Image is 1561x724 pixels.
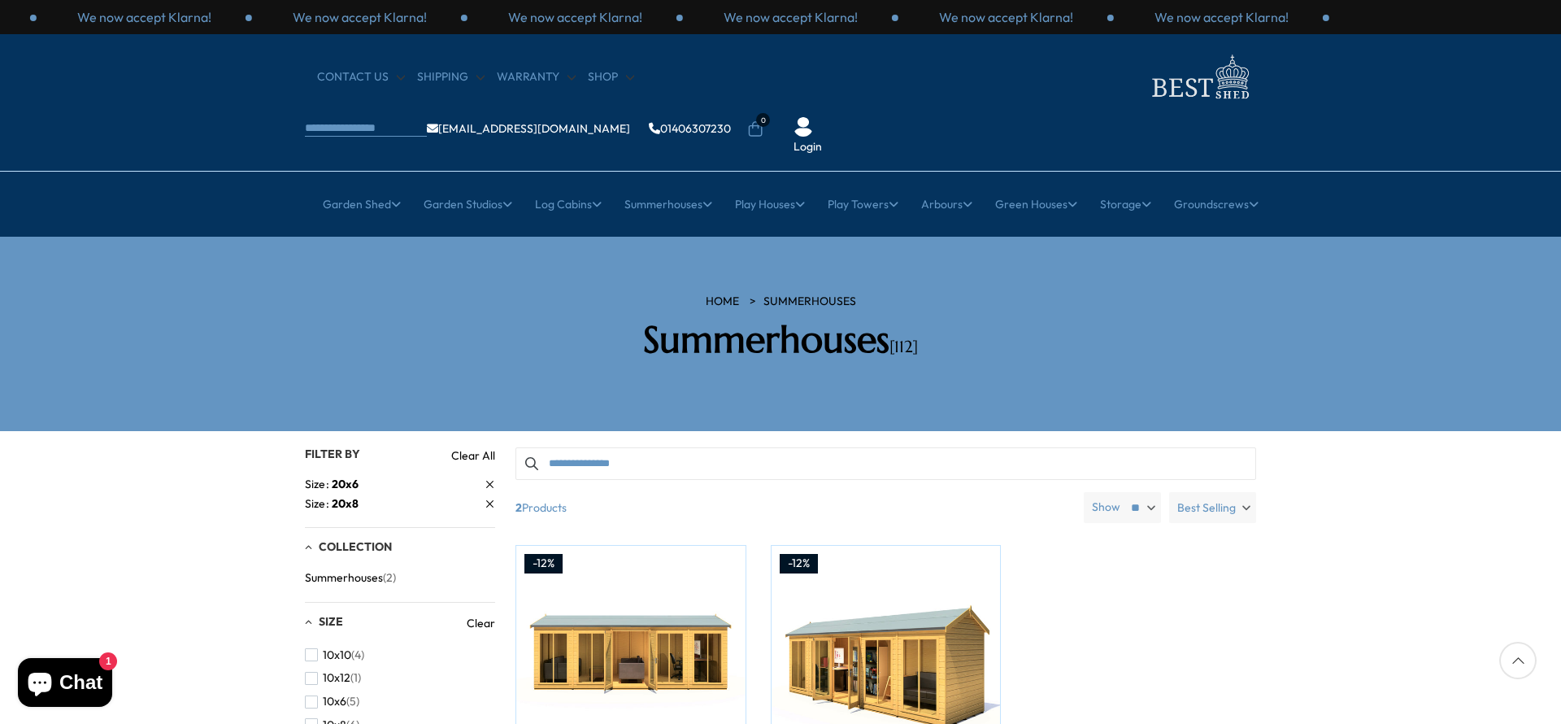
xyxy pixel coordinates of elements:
[535,184,602,225] a: Log Cabins
[524,554,563,574] div: -12%
[467,615,495,631] a: Clear
[323,695,346,709] span: 10x6
[252,8,467,26] div: 2 / 3
[305,447,360,461] span: Filter By
[995,184,1077,225] a: Green Houses
[828,184,898,225] a: Play Towers
[509,492,1077,523] span: Products
[332,477,359,491] span: 20x6
[921,184,972,225] a: Arbours
[319,539,392,554] span: Collection
[1142,50,1256,103] img: logo
[889,337,918,357] span: [112]
[293,8,427,26] p: We now accept Klarna!
[323,648,351,662] span: 10x10
[1154,8,1289,26] p: We now accept Klarna!
[305,476,332,493] span: Size
[305,495,332,512] span: Size
[305,571,383,585] span: Summerhouses
[37,8,252,26] div: 1 / 3
[317,69,405,85] a: CONTACT US
[332,496,359,511] span: 20x8
[898,8,1114,26] div: 2 / 3
[588,69,634,85] a: Shop
[1100,184,1151,225] a: Storage
[350,671,361,685] span: (1)
[305,666,361,690] button: 10x12
[794,139,822,155] a: Login
[1092,499,1120,516] label: Show
[1174,184,1259,225] a: Groundscrews
[515,447,1256,480] input: Search products
[780,554,818,574] div: -12%
[351,648,364,662] span: (4)
[1114,8,1329,26] div: 3 / 3
[305,566,396,590] button: Summerhouses (2)
[508,8,642,26] p: We now accept Klarna!
[1177,492,1236,523] span: Best Selling
[939,8,1073,26] p: We now accept Klarna!
[763,294,856,310] a: Summerhouses
[13,658,117,711] inbox-online-store-chat: Shopify online store chat
[549,318,1012,362] h2: Summerhouses
[794,117,813,137] img: User Icon
[649,123,731,134] a: 01406307230
[515,492,522,523] b: 2
[383,571,396,585] span: (2)
[305,690,359,713] button: 10x6
[319,614,343,629] span: Size
[77,8,211,26] p: We now accept Klarna!
[323,671,350,685] span: 10x12
[427,123,630,134] a: [EMAIL_ADDRESS][DOMAIN_NAME]
[1169,492,1256,523] label: Best Selling
[756,113,770,127] span: 0
[735,184,805,225] a: Play Houses
[747,121,763,137] a: 0
[305,643,364,667] button: 10x10
[724,8,858,26] p: We now accept Klarna!
[624,184,712,225] a: Summerhouses
[346,695,359,709] span: (5)
[323,184,401,225] a: Garden Shed
[424,184,512,225] a: Garden Studios
[417,69,485,85] a: Shipping
[706,294,739,310] a: HOME
[497,69,576,85] a: Warranty
[467,8,683,26] div: 3 / 3
[683,8,898,26] div: 1 / 3
[451,447,495,464] a: Clear All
